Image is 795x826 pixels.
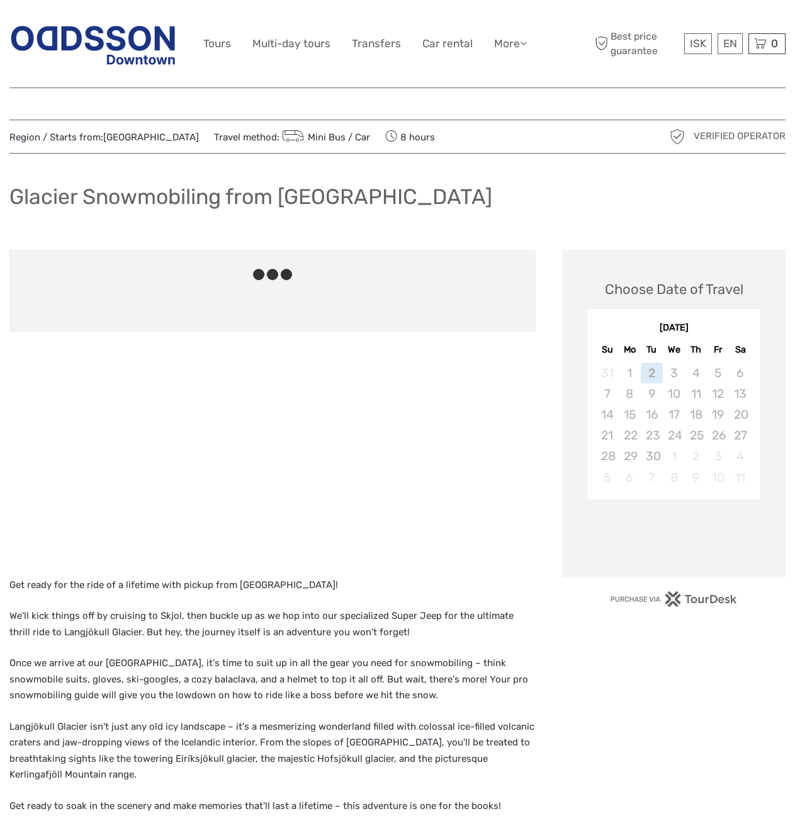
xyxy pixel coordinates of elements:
div: Not available Friday, September 19th, 2025 [707,404,729,425]
div: Not available Tuesday, September 2nd, 2025 [641,363,663,383]
a: Car rental [422,35,473,53]
div: Not available Sunday, September 14th, 2025 [596,404,618,425]
div: Not available Wednesday, October 1st, 2025 [663,446,685,467]
div: Not available Monday, September 22nd, 2025 [619,425,641,446]
div: Not available Sunday, September 21st, 2025 [596,425,618,446]
div: Not available Monday, September 8th, 2025 [619,383,641,404]
a: Tours [203,35,231,53]
div: Tu [641,341,663,358]
a: Multi-day tours [252,35,330,53]
div: Not available Saturday, September 6th, 2025 [729,363,751,383]
div: Not available Wednesday, September 24th, 2025 [663,425,685,446]
div: Not available Saturday, October 4th, 2025 [729,446,751,467]
img: verified_operator_grey_128.png [667,127,687,147]
span: Region / Starts from: [9,131,199,144]
div: Not available Saturday, September 20th, 2025 [729,404,751,425]
div: Not available Sunday, September 28th, 2025 [596,446,618,467]
div: Not available Thursday, September 25th, 2025 [685,425,707,446]
div: Loading... [670,532,678,540]
div: Not available Monday, September 15th, 2025 [619,404,641,425]
div: [DATE] [587,322,760,335]
div: Not available Monday, September 29th, 2025 [619,446,641,467]
div: Not available Saturday, October 11th, 2025 [729,467,751,488]
div: Not available Thursday, October 2nd, 2025 [685,446,707,467]
div: Not available Sunday, September 7th, 2025 [596,383,618,404]
div: Not available Monday, September 1st, 2025 [619,363,641,383]
div: Not available Thursday, October 9th, 2025 [685,467,707,488]
h1: Glacier Snowmobiling from [GEOGRAPHIC_DATA] [9,184,492,210]
div: We [663,341,685,358]
div: Mo [619,341,641,358]
div: Not available Wednesday, September 3rd, 2025 [663,363,685,383]
div: Th [685,341,707,358]
span: Best price guarantee [592,30,681,57]
p: We'll kick things off by cruising to Skjol, then buckle up as we hop into our specialized Super J... [9,608,536,640]
div: Not available Friday, September 12th, 2025 [707,383,729,404]
a: [GEOGRAPHIC_DATA] [103,132,199,143]
div: Not available Wednesday, September 10th, 2025 [663,383,685,404]
div: Not available Tuesday, October 7th, 2025 [641,467,663,488]
div: Not available Friday, October 10th, 2025 [707,467,729,488]
a: Transfers [352,35,401,53]
span: 0 [769,37,780,50]
p: Once we arrive at our [GEOGRAPHIC_DATA], it's time to suit up in all the gear you need for snowmo... [9,655,536,704]
div: month 2025-09 [591,363,756,488]
div: Not available Thursday, September 18th, 2025 [685,404,707,425]
div: Not available Saturday, September 27th, 2025 [729,425,751,446]
span: Travel method: [214,128,370,145]
div: Not available Tuesday, September 23rd, 2025 [641,425,663,446]
div: Not available Thursday, September 4th, 2025 [685,363,707,383]
span: Verified Operator [694,130,786,143]
div: Not available Friday, September 5th, 2025 [707,363,729,383]
p: Langjökull Glacier isn't just any old icy landscape – it's a mesmerizing wonderland filled with c... [9,719,536,783]
div: Not available Tuesday, September 16th, 2025 [641,404,663,425]
span: ISK [690,37,706,50]
div: Su [596,341,618,358]
div: Not available Friday, September 26th, 2025 [707,425,729,446]
div: Fr [707,341,729,358]
span: 8 hours [385,128,435,145]
div: Not available Tuesday, September 9th, 2025 [641,383,663,404]
div: Not available Sunday, October 5th, 2025 [596,467,618,488]
div: EN [718,33,743,54]
p: Get ready to soak in the scenery and make memories that'll last a lifetime – this adventure is on... [9,798,536,815]
a: Mini Bus / Car [279,132,370,143]
p: Get ready for the ride of a lifetime with pickup from [GEOGRAPHIC_DATA]! [9,577,536,594]
div: Not available Wednesday, October 8th, 2025 [663,467,685,488]
a: More [494,35,527,53]
div: Not available Monday, October 6th, 2025 [619,467,641,488]
img: Reykjavik Residence [9,18,177,69]
div: Not available Friday, October 3rd, 2025 [707,446,729,467]
div: Not available Sunday, August 31st, 2025 [596,363,618,383]
div: Not available Tuesday, September 30th, 2025 [641,446,663,467]
div: Not available Thursday, September 11th, 2025 [685,383,707,404]
div: Not available Saturday, September 13th, 2025 [729,383,751,404]
div: Sa [729,341,751,358]
div: Not available Wednesday, September 17th, 2025 [663,404,685,425]
img: PurchaseViaTourDesk.png [610,591,738,607]
div: Choose Date of Travel [605,280,743,299]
